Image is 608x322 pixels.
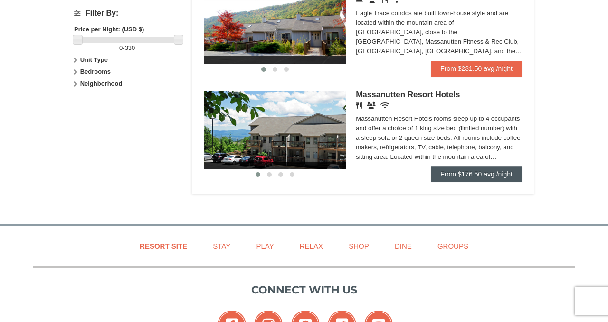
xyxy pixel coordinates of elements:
a: From $231.50 avg /night [431,61,522,76]
div: Massanutten Resort Hotels rooms sleep up to 4 occupants and offer a choice of 1 king size bed (li... [356,114,522,162]
a: Dine [383,235,424,257]
span: Massanutten Resort Hotels [356,90,460,99]
a: From $176.50 avg /night [431,166,522,182]
p: Connect with us [33,282,575,298]
div: Eagle Trace condos are built town-house style and are located within the mountain area of [GEOGRA... [356,9,522,56]
strong: Neighborhood [80,80,123,87]
i: Restaurant [356,102,362,109]
span: 0 [119,44,123,51]
i: Wireless Internet (free) [380,102,389,109]
a: Stay [201,235,242,257]
a: Shop [337,235,381,257]
a: Groups [426,235,480,257]
strong: Price per Night: (USD $) [74,26,144,33]
strong: Unit Type [80,56,108,63]
strong: Bedrooms [80,68,111,75]
i: Banquet Facilities [367,102,376,109]
a: Resort Site [128,235,199,257]
a: Relax [288,235,335,257]
h4: Filter By: [74,9,180,18]
span: 330 [125,44,135,51]
label: - [74,43,180,53]
a: Play [244,235,285,257]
